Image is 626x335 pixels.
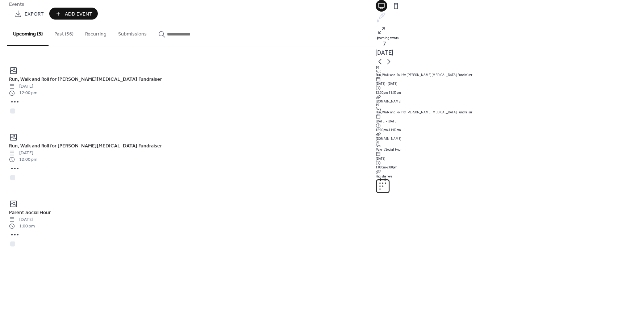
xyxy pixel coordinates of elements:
[376,120,397,123] span: [DATE] - [DATE]
[376,175,392,178] a: Register here
[387,166,397,169] span: 2:00pm
[49,20,79,45] button: Past (56)
[49,8,98,20] button: Add Event
[376,169,626,174] div: ​
[376,100,401,103] a: [DOMAIN_NAME]
[9,209,51,216] span: Parent Social Hour
[376,103,626,107] div: 19
[9,144,162,147] a: Run, Walk and Roll for [PERSON_NAME][MEDICAL_DATA] Fundraiser
[388,91,389,95] span: -
[388,128,389,132] span: -
[9,216,367,223] span: [DATE]
[112,20,153,45] button: Submissions
[376,128,388,132] span: 12:00pm
[9,223,367,229] span: 1:00 pm
[376,166,386,169] span: 1:00pm
[9,77,162,81] a: Run, Walk and Roll for [PERSON_NAME][MEDICAL_DATA] Fundraiser
[9,76,162,83] span: Run, Walk and Roll for [PERSON_NAME][MEDICAL_DATA] Fundraiser
[376,77,626,82] div: ​
[65,11,92,18] span: Add Event
[376,160,626,166] div: ​
[376,66,626,70] div: 19
[49,14,98,18] a: Add Event
[376,151,626,156] div: ​
[376,70,626,73] div: Aug
[376,144,626,148] div: Sep
[376,137,401,141] a: [DOMAIN_NAME]
[376,36,626,40] div: Upcoming events
[376,114,626,119] div: ​
[376,123,626,128] div: ​
[376,85,626,91] div: ​
[9,210,51,214] a: Parent Social Hour
[376,141,626,144] div: 30
[376,157,385,160] span: [DATE]
[9,156,367,163] span: 12:00 pm
[389,91,401,95] span: 11:59pm
[376,91,388,95] span: 12:00pm
[376,110,472,114] a: Run, Walk and Roll for [PERSON_NAME][MEDICAL_DATA] Fundraiser
[7,20,49,46] button: Upcoming (3)
[376,82,397,85] span: [DATE] - [DATE]
[9,8,49,20] a: Export
[376,73,472,77] a: Run, Walk and Roll for [PERSON_NAME][MEDICAL_DATA] Fundraiser
[9,142,162,150] span: Run, Walk and Roll for [PERSON_NAME][MEDICAL_DATA] Fundraiser
[25,11,44,18] span: Export
[376,148,401,151] a: Parent Social Hour
[389,128,401,132] span: 11:59pm
[79,20,112,45] button: Recurring
[373,38,396,59] button: 7[DATE]
[386,166,387,169] span: -
[376,132,626,137] div: ​
[9,150,367,156] span: [DATE]
[376,107,626,110] div: Aug
[9,90,367,96] span: 12:00 pm
[376,95,626,100] div: ​
[9,83,367,90] span: [DATE]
